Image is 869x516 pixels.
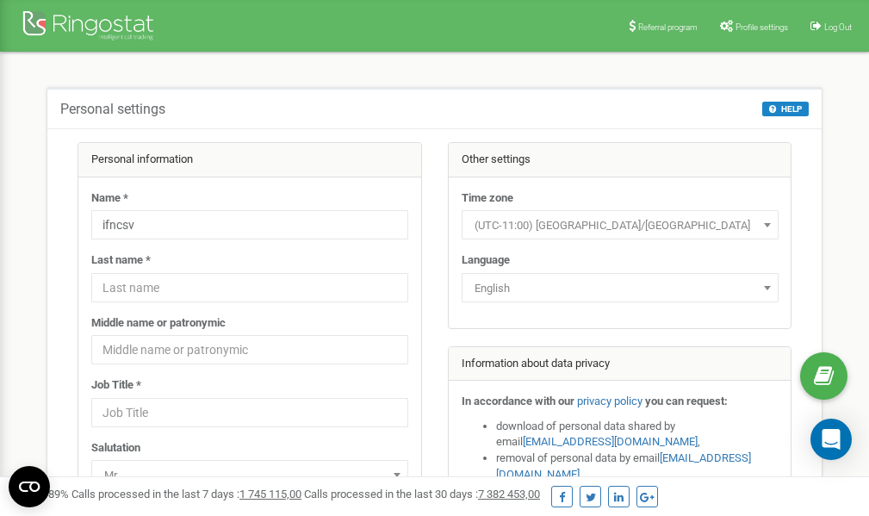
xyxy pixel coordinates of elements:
[71,488,301,500] span: Calls processed in the last 7 days :
[97,463,402,488] span: Mr.
[91,335,408,364] input: Middle name or patronymic
[91,190,128,207] label: Name *
[478,488,540,500] u: 7 382 453,00
[91,273,408,302] input: Last name
[91,252,151,269] label: Last name *
[462,395,574,407] strong: In accordance with our
[91,210,408,239] input: Name
[91,398,408,427] input: Job Title
[462,190,513,207] label: Time zone
[736,22,788,32] span: Profile settings
[239,488,301,500] u: 1 745 115,00
[91,460,408,489] span: Mr.
[91,377,141,394] label: Job Title *
[468,214,773,238] span: (UTC-11:00) Pacific/Midway
[9,466,50,507] button: Open CMP widget
[638,22,698,32] span: Referral program
[645,395,728,407] strong: you can request:
[810,419,852,460] div: Open Intercom Messenger
[91,440,140,457] label: Salutation
[60,102,165,117] h5: Personal settings
[496,419,779,451] li: download of personal data shared by email ,
[523,435,698,448] a: [EMAIL_ADDRESS][DOMAIN_NAME]
[449,143,791,177] div: Other settings
[462,273,779,302] span: English
[762,102,809,116] button: HELP
[91,315,226,332] label: Middle name or patronymic
[496,451,779,482] li: removal of personal data by email ,
[462,210,779,239] span: (UTC-11:00) Pacific/Midway
[462,252,510,269] label: Language
[304,488,540,500] span: Calls processed in the last 30 days :
[824,22,852,32] span: Log Out
[78,143,421,177] div: Personal information
[577,395,642,407] a: privacy policy
[449,347,791,382] div: Information about data privacy
[468,277,773,301] span: English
